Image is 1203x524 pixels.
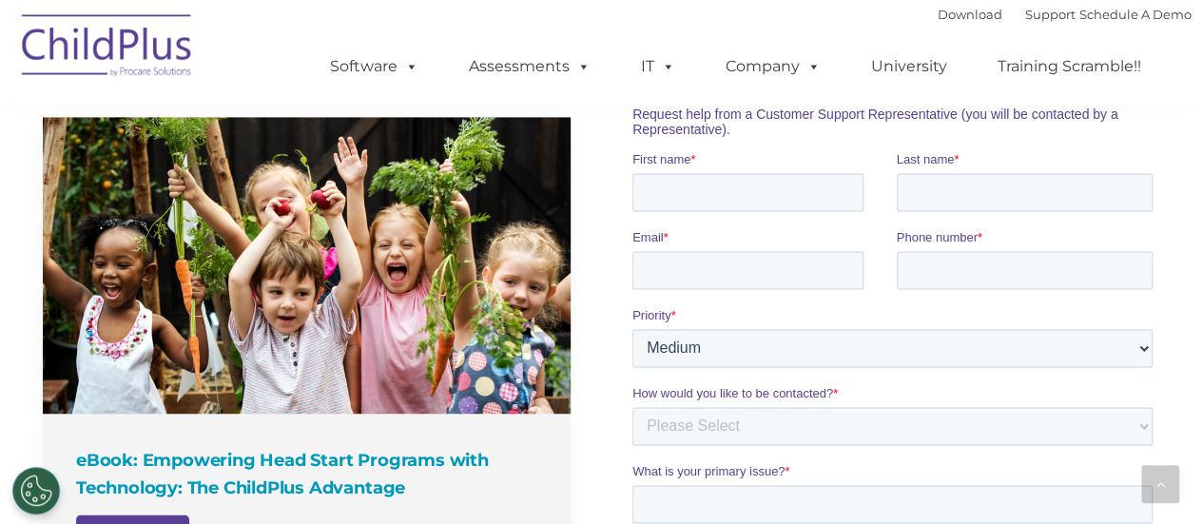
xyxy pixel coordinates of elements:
[979,48,1160,86] a: Training Scramble!!
[1025,7,1076,22] a: Support
[852,48,966,86] a: University
[622,48,694,86] a: IT
[450,48,610,86] a: Assessments
[938,7,1002,22] a: Download
[76,447,542,500] h4: eBook: Empowering Head Start Programs with Technology: The ChildPlus Advantage
[938,7,1192,22] font: |
[707,48,840,86] a: Company
[12,1,203,96] img: ChildPlus by Procare Solutions
[1079,7,1192,22] a: Schedule A Demo
[311,48,437,86] a: Software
